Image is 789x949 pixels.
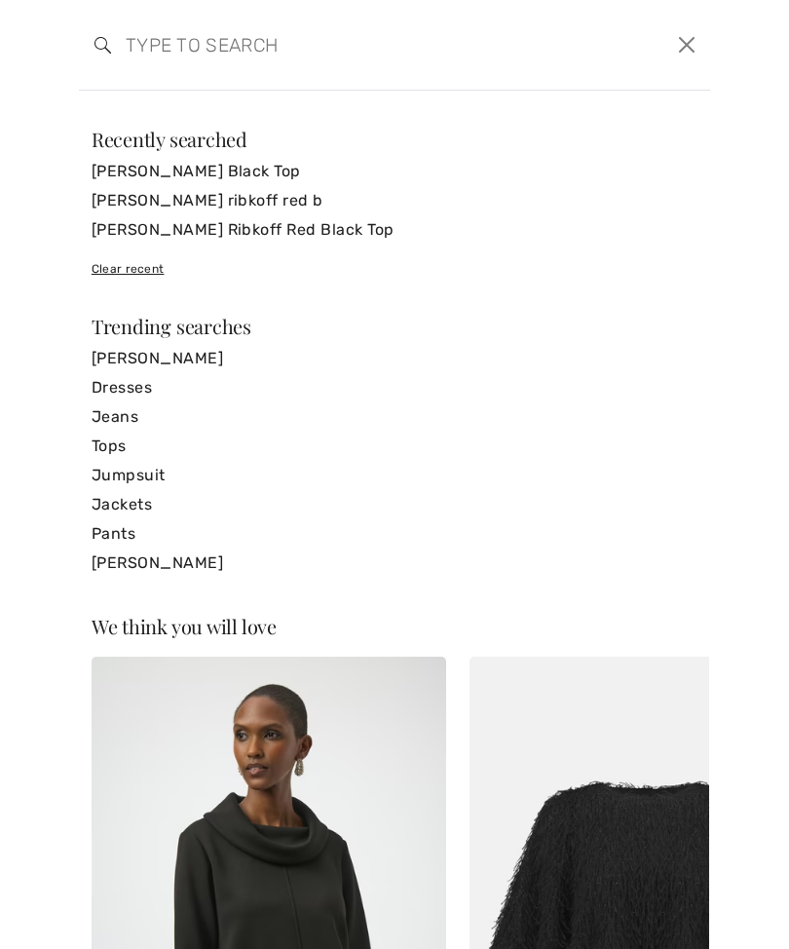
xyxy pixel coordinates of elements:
a: Jumpsuit [92,461,697,490]
a: [PERSON_NAME] [92,344,697,373]
input: TYPE TO SEARCH [111,16,544,74]
a: Jeans [92,402,697,432]
a: Jackets [92,490,697,519]
button: Close [672,29,702,60]
a: [PERSON_NAME] Ribkoff Red Black Top [92,215,697,245]
a: [PERSON_NAME] ribkoff red b [92,186,697,215]
a: [PERSON_NAME] Black Top [92,157,697,186]
div: Trending searches [92,317,697,336]
span: We think you will love [92,613,277,639]
a: [PERSON_NAME] [92,549,697,578]
a: Dresses [92,373,697,402]
a: Pants [92,519,697,549]
img: search the website [94,37,111,54]
div: Clear recent [92,260,697,278]
a: Tops [92,432,697,461]
div: Recently searched [92,130,697,149]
